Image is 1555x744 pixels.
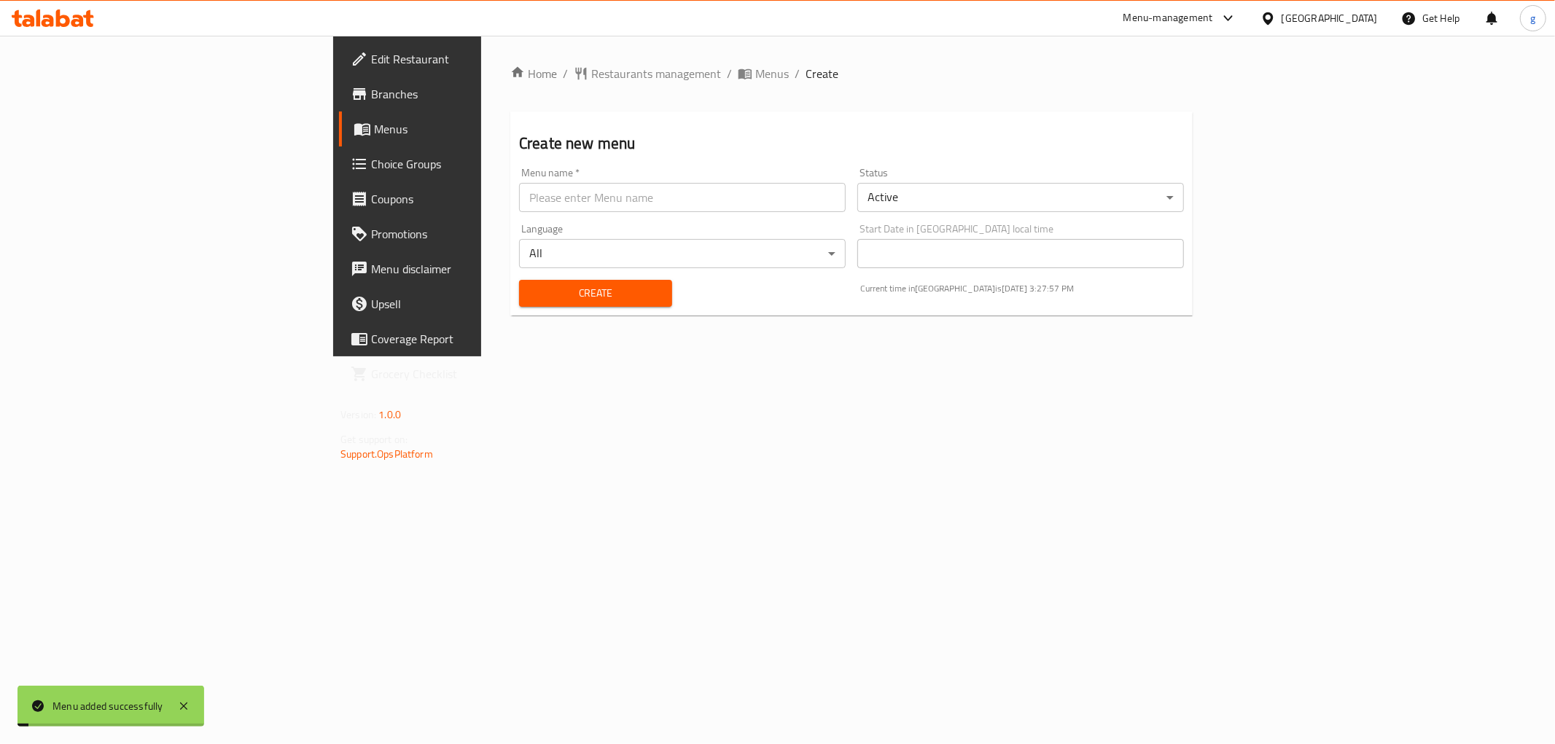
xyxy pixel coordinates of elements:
[339,181,593,216] a: Coupons
[806,65,838,82] span: Create
[510,65,1193,82] nav: breadcrumb
[371,225,581,243] span: Promotions
[340,405,376,424] span: Version:
[1123,9,1213,27] div: Menu-management
[339,146,593,181] a: Choice Groups
[371,190,581,208] span: Coupons
[339,321,593,356] a: Coverage Report
[519,133,1184,154] h2: Create new menu
[371,85,581,103] span: Branches
[340,445,433,463] a: Support.OpsPlatform
[378,405,401,424] span: 1.0.0
[371,260,581,278] span: Menu disclaimer
[531,284,660,302] span: Create
[340,430,408,449] span: Get support on:
[519,183,846,212] input: Please enter Menu name
[727,65,732,82] li: /
[1530,10,1535,26] span: g
[371,365,581,383] span: Grocery Checklist
[371,330,581,348] span: Coverage Report
[738,65,789,82] a: Menus
[339,77,593,111] a: Branches
[795,65,800,82] li: /
[857,183,1184,212] div: Active
[755,65,789,82] span: Menus
[339,286,593,321] a: Upsell
[339,42,593,77] a: Edit Restaurant
[339,111,593,146] a: Menus
[371,155,581,173] span: Choice Groups
[860,282,1184,295] p: Current time in [GEOGRAPHIC_DATA] is [DATE] 3:27:57 PM
[574,65,721,82] a: Restaurants management
[371,295,581,313] span: Upsell
[519,280,672,307] button: Create
[371,50,581,68] span: Edit Restaurant
[1282,10,1378,26] div: [GEOGRAPHIC_DATA]
[374,120,581,138] span: Menus
[339,216,593,251] a: Promotions
[591,65,721,82] span: Restaurants management
[52,698,163,714] div: Menu added successfully
[339,356,593,391] a: Grocery Checklist
[339,251,593,286] a: Menu disclaimer
[519,239,846,268] div: All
